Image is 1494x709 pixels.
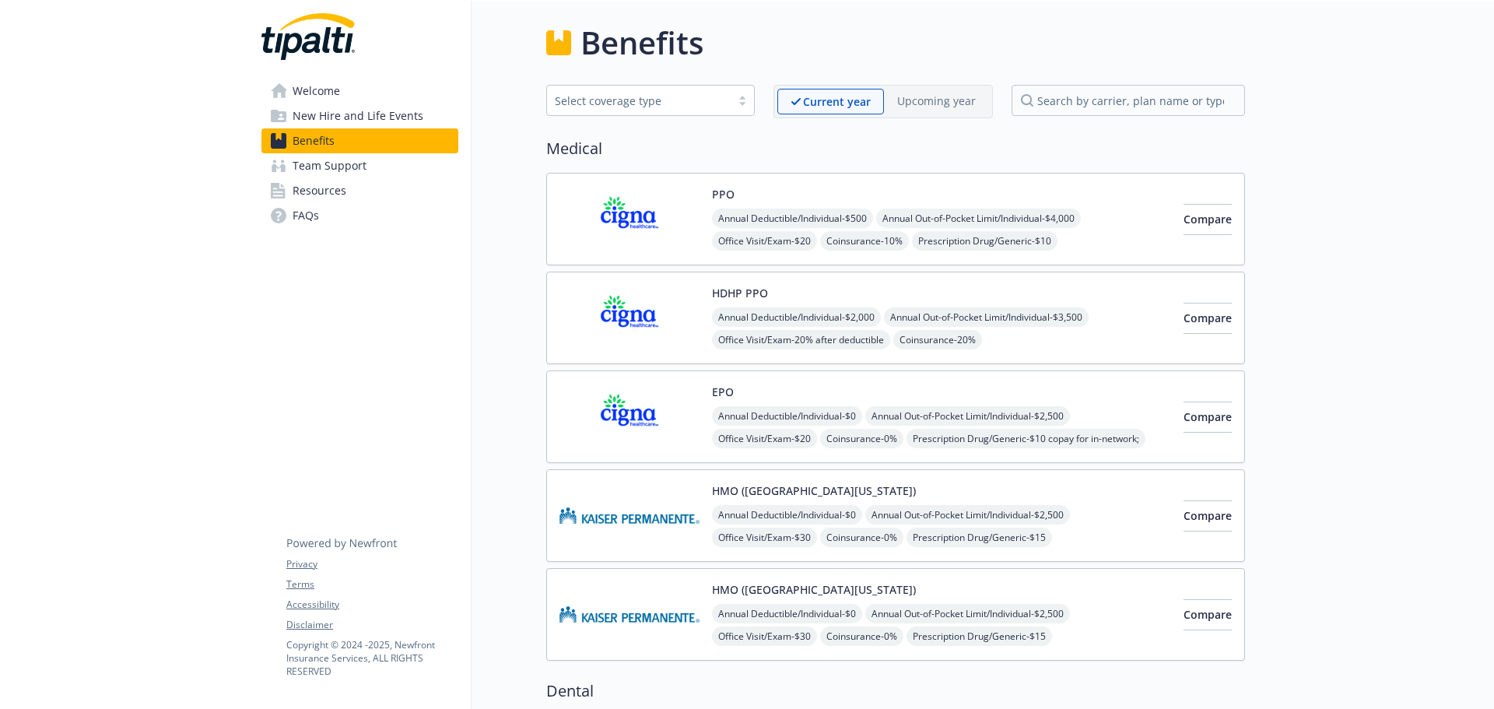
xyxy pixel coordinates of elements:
button: Compare [1184,599,1232,630]
button: Compare [1184,500,1232,532]
span: Office Visit/Exam - 20% after deductible [712,330,890,349]
span: Compare [1184,508,1232,523]
span: Coinsurance - 0% [820,627,903,646]
span: Annual Out-of-Pocket Limit/Individual - $3,500 [884,307,1089,327]
button: EPO [712,384,734,400]
span: Compare [1184,311,1232,325]
p: Copyright © 2024 - 2025 , Newfront Insurance Services, ALL RIGHTS RESERVED [286,638,458,678]
span: Annual Deductible/Individual - $0 [712,406,862,426]
span: Coinsurance - 0% [820,429,903,448]
span: Annual Out-of-Pocket Limit/Individual - $2,500 [865,406,1070,426]
span: Office Visit/Exam - $20 [712,429,817,448]
div: Select coverage type [555,93,723,109]
button: Compare [1184,402,1232,433]
span: Prescription Drug/Generic - $15 [907,627,1052,646]
span: Team Support [293,153,366,178]
button: Compare [1184,204,1232,235]
img: CIGNA carrier logo [559,186,700,252]
img: CIGNA carrier logo [559,285,700,351]
span: Annual Deductible/Individual - $0 [712,505,862,525]
button: PPO [712,186,735,202]
a: FAQs [261,203,458,228]
a: Disclaimer [286,618,458,632]
h1: Benefits [580,19,703,66]
p: Current year [803,93,871,110]
a: Terms [286,577,458,591]
span: FAQs [293,203,319,228]
img: CIGNA carrier logo [559,384,700,450]
span: New Hire and Life Events [293,104,423,128]
a: Benefits [261,128,458,153]
a: New Hire and Life Events [261,104,458,128]
span: Annual Out-of-Pocket Limit/Individual - $2,500 [865,604,1070,623]
img: Kaiser Permanente Insurance Company carrier logo [559,581,700,648]
h2: Medical [546,137,1245,160]
a: Team Support [261,153,458,178]
span: Office Visit/Exam - $30 [712,528,817,547]
span: Prescription Drug/Generic - $10 [912,231,1057,251]
span: Resources [293,178,346,203]
span: Coinsurance - 10% [820,231,909,251]
a: Welcome [261,79,458,104]
button: HDHP PPO [712,285,768,301]
span: Office Visit/Exam - $30 [712,627,817,646]
span: Annual Out-of-Pocket Limit/Individual - $2,500 [865,505,1070,525]
p: Upcoming year [897,93,976,109]
span: Coinsurance - 20% [893,330,982,349]
span: Coinsurance - 0% [820,528,903,547]
span: Annual Deductible/Individual - $2,000 [712,307,881,327]
span: Prescription Drug/Generic - $15 [907,528,1052,547]
span: Annual Deductible/Individual - $0 [712,604,862,623]
input: search by carrier, plan name or type [1012,85,1245,116]
span: Prescription Drug/Generic - $10 copay for in-network; [907,429,1145,448]
a: Privacy [286,557,458,571]
span: Office Visit/Exam - $20 [712,231,817,251]
span: Benefits [293,128,335,153]
span: Compare [1184,607,1232,622]
a: Accessibility [286,598,458,612]
button: HMO ([GEOGRAPHIC_DATA][US_STATE]) [712,581,916,598]
a: Resources [261,178,458,203]
button: Compare [1184,303,1232,334]
button: HMO ([GEOGRAPHIC_DATA][US_STATE]) [712,483,916,499]
span: Compare [1184,409,1232,424]
span: Upcoming year [884,89,989,114]
span: Welcome [293,79,340,104]
span: Annual Out-of-Pocket Limit/Individual - $4,000 [876,209,1081,228]
img: Kaiser Permanente Insurance Company carrier logo [559,483,700,549]
span: Annual Deductible/Individual - $500 [712,209,873,228]
span: Compare [1184,212,1232,226]
h2: Dental [546,679,1245,703]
